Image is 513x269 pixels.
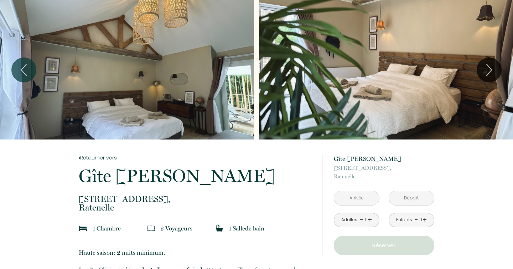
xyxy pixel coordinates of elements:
input: Arrivée [334,191,379,205]
div: 1 [364,217,367,223]
span: [STREET_ADDRESS], [334,164,434,172]
button: Next [477,57,502,82]
a: + [423,214,427,225]
p: Gîte [PERSON_NAME] [79,167,312,185]
a: - [414,214,418,225]
p: Ratenelle [334,164,434,181]
a: - [359,214,363,225]
p: Gîte [PERSON_NAME] [334,154,434,164]
p: 1 Salle de bain [229,223,264,233]
span: s [190,225,192,232]
div: Adultes [341,217,357,223]
p: 1 Chambre [93,223,121,233]
input: Départ [389,191,434,205]
p: 2 Voyageur [160,223,192,233]
a: + [368,214,372,225]
a: Retourner vers [79,154,312,162]
p: Réserver [336,241,432,250]
div: 0 [419,217,423,223]
button: Réserver [334,236,434,255]
div: Enfants [396,217,412,223]
p: Haute saison: 2 nuits minimum. [79,248,312,258]
img: guests [147,225,155,232]
span: [STREET_ADDRESS], [79,195,312,203]
p: Ratenelle [79,195,312,212]
button: Previous [11,57,36,82]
